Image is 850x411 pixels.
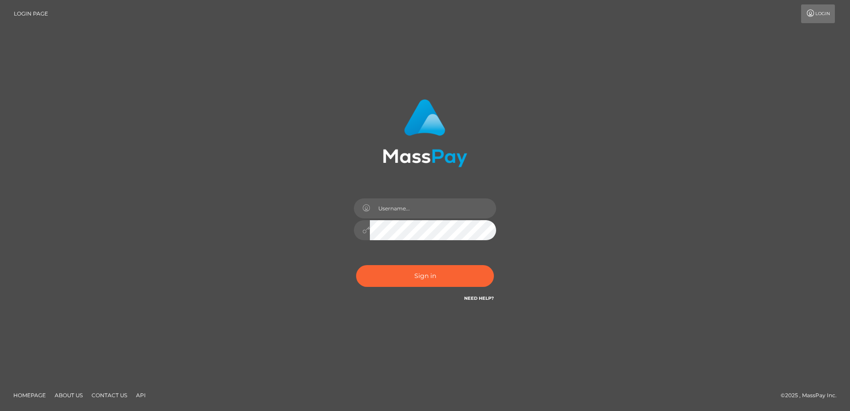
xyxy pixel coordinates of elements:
div: © 2025 , MassPay Inc. [781,391,843,400]
input: Username... [370,198,496,218]
a: About Us [51,388,86,402]
a: Contact Us [88,388,131,402]
a: Login Page [14,4,48,23]
a: Login [801,4,835,23]
button: Sign in [356,265,494,287]
a: Need Help? [464,295,494,301]
img: MassPay Login [383,99,467,167]
a: API [132,388,149,402]
a: Homepage [10,388,49,402]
